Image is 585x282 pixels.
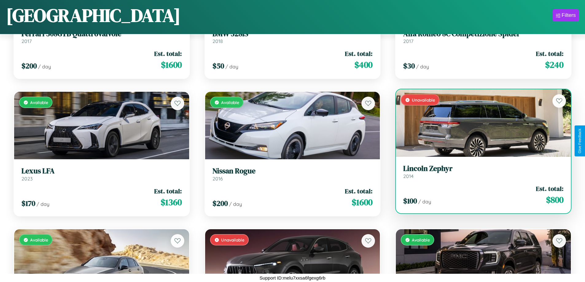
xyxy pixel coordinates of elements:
span: 2017 [403,38,413,44]
span: / day [418,199,431,205]
span: $ 100 [403,196,417,206]
a: Ferrari 308GTB Quattrovalvole2017 [21,29,182,44]
span: / day [229,201,242,207]
span: 2023 [21,176,33,182]
a: Alfa Romeo 8C Competizione Spider2017 [403,29,564,44]
span: Est. total: [345,187,372,195]
span: $ 30 [403,61,415,71]
h3: Alfa Romeo 8C Competizione Spider [403,29,564,38]
a: Nissan Rogue2016 [213,167,373,182]
span: Unavailable [221,237,244,242]
span: $ 400 [354,59,372,71]
a: BMW 328iS2018 [213,29,373,44]
span: Est. total: [345,49,372,58]
span: 2017 [21,38,32,44]
span: Available [30,100,48,105]
span: Est. total: [536,184,564,193]
span: / day [225,64,238,70]
div: Filters [562,12,576,18]
span: $ 240 [545,59,564,71]
h1: [GEOGRAPHIC_DATA] [6,3,181,28]
span: $ 1600 [352,196,372,208]
a: Lexus LFA2023 [21,167,182,182]
div: Give Feedback [578,129,582,153]
span: 2018 [213,38,223,44]
span: Est. total: [154,49,182,58]
p: Support ID: melu7xxsa6fgexg6rb [259,274,325,282]
span: $ 1360 [161,196,182,208]
span: $ 170 [21,198,35,208]
span: 2016 [213,176,223,182]
span: Available [221,100,239,105]
span: Available [30,237,48,242]
span: Est. total: [154,187,182,195]
span: $ 200 [213,198,228,208]
span: Est. total: [536,49,564,58]
span: $ 1600 [161,59,182,71]
button: Filters [553,9,579,21]
span: $ 50 [213,61,224,71]
span: $ 800 [546,194,564,206]
span: Unavailable [412,97,435,102]
h3: Nissan Rogue [213,167,373,176]
span: $ 200 [21,61,37,71]
span: 2014 [403,173,414,179]
h3: Ferrari 308GTB Quattrovalvole [21,29,182,38]
a: Lincoln Zephyr2014 [403,164,564,179]
span: Available [412,237,430,242]
span: / day [416,64,429,70]
span: / day [37,201,49,207]
h3: Lexus LFA [21,167,182,176]
span: / day [38,64,51,70]
h3: Lincoln Zephyr [403,164,564,173]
